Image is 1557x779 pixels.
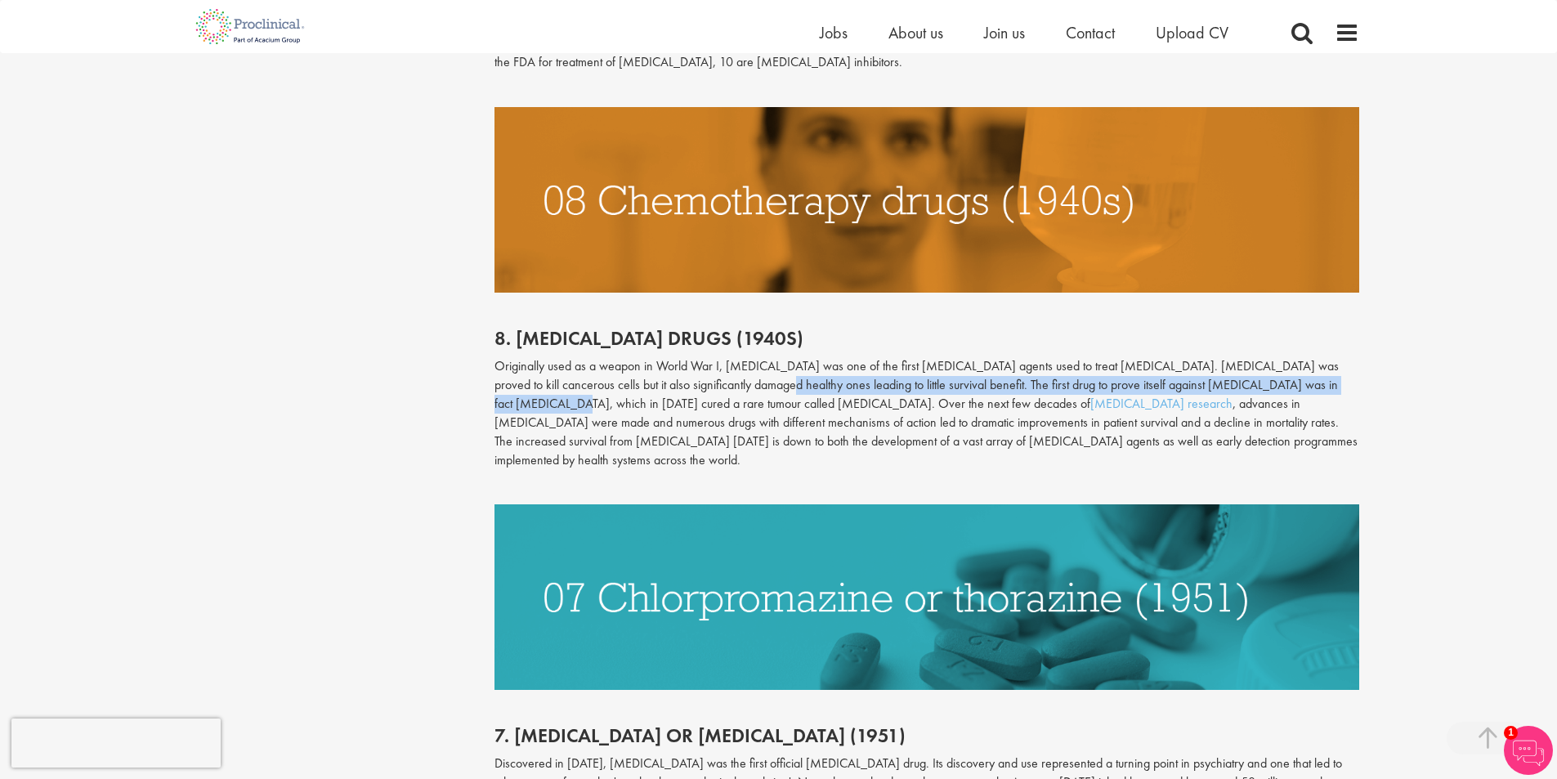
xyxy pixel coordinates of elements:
iframe: reCAPTCHA [11,719,221,768]
h2: 8. [MEDICAL_DATA] drugs (1940s) [494,328,1359,349]
a: Join us [984,22,1025,43]
a: [MEDICAL_DATA] research [1090,395,1233,412]
span: 1 [1504,726,1518,740]
img: CHLORPROMAZINE OR THORAZINE (1951) [494,504,1359,690]
a: Upload CV [1156,22,1228,43]
a: Jobs [820,22,848,43]
a: Contact [1066,22,1115,43]
p: Originally used as a weapon in World War I, [MEDICAL_DATA] was one of the first [MEDICAL_DATA] ag... [494,357,1359,469]
img: CHEMOTHERAPY DRUGS (1940S) [494,107,1359,293]
img: Chatbot [1504,726,1553,775]
a: About us [888,22,943,43]
h2: 7. [MEDICAL_DATA] or [MEDICAL_DATA] (1951) [494,725,1359,746]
